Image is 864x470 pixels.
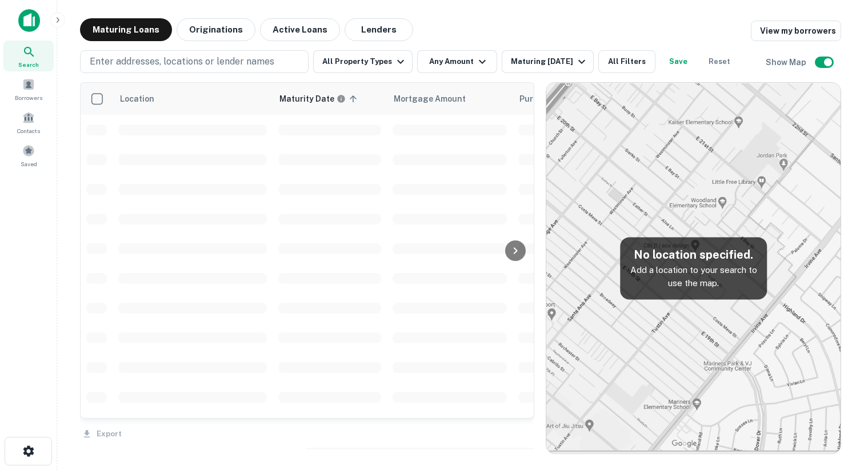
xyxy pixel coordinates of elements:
[279,93,346,105] div: Maturity dates displayed may be estimated. Please contact the lender for the most accurate maturi...
[394,92,481,106] span: Mortgage Amount
[17,126,40,135] span: Contacts
[279,93,361,105] span: Maturity dates displayed may be estimated. Please contact the lender for the most accurate maturi...
[273,83,387,115] th: Maturity dates displayed may be estimated. Please contact the lender for the most accurate maturi...
[313,50,413,73] button: All Property Types
[511,55,589,69] div: Maturing [DATE]
[3,107,54,138] a: Contacts
[177,18,255,41] button: Originations
[629,263,758,290] p: Add a location to your search to use the map.
[345,18,413,41] button: Lenders
[18,9,40,32] img: capitalize-icon.png
[660,50,697,73] button: Save your search to get updates of matches that match your search criteria.
[751,21,841,41] a: View my borrowers
[417,50,497,73] button: Any Amount
[119,92,169,106] span: Location
[3,74,54,105] a: Borrowers
[3,41,54,71] a: Search
[113,83,273,115] th: Location
[15,93,42,102] span: Borrowers
[260,18,340,41] button: Active Loans
[18,60,39,69] span: Search
[3,140,54,171] a: Saved
[598,50,655,73] button: All Filters
[90,55,274,69] p: Enter addresses, locations or lender names
[807,379,864,433] iframe: Chat Widget
[629,246,758,263] h5: No location specified.
[80,18,172,41] button: Maturing Loans
[279,93,334,105] h6: Maturity Date
[387,83,513,115] th: Mortgage Amount
[502,50,594,73] button: Maturing [DATE]
[546,83,841,453] img: map-placeholder.webp
[766,56,808,69] h6: Show Map
[701,50,738,73] button: Reset
[21,159,37,168] span: Saved
[80,50,309,73] button: Enter addresses, locations or lender names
